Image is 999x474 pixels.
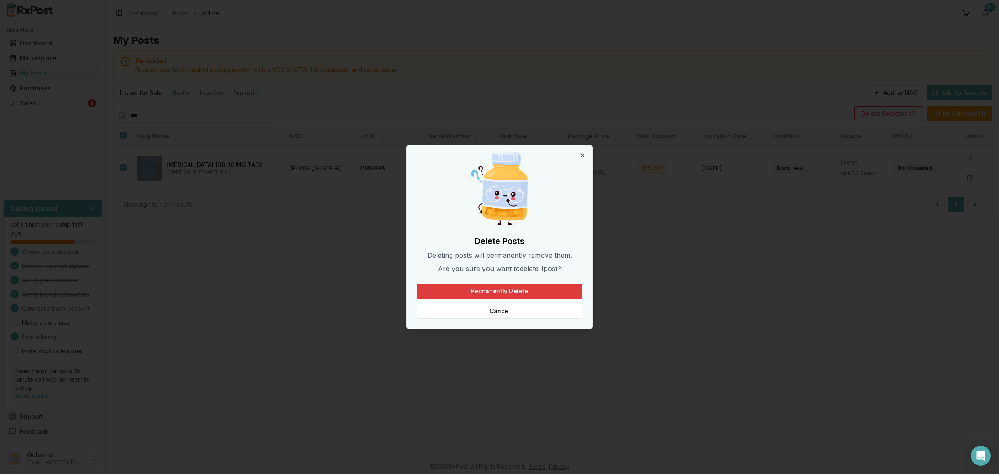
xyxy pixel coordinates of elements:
[417,250,582,260] p: Deleting posts will permanently remove them.
[460,149,539,229] img: Curious Pill Bottle
[417,264,582,274] p: Are you sure you want to delete 1 post ?
[417,284,582,299] button: Permanently Delete
[417,235,582,247] h2: Delete Posts
[417,304,582,319] button: Cancel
